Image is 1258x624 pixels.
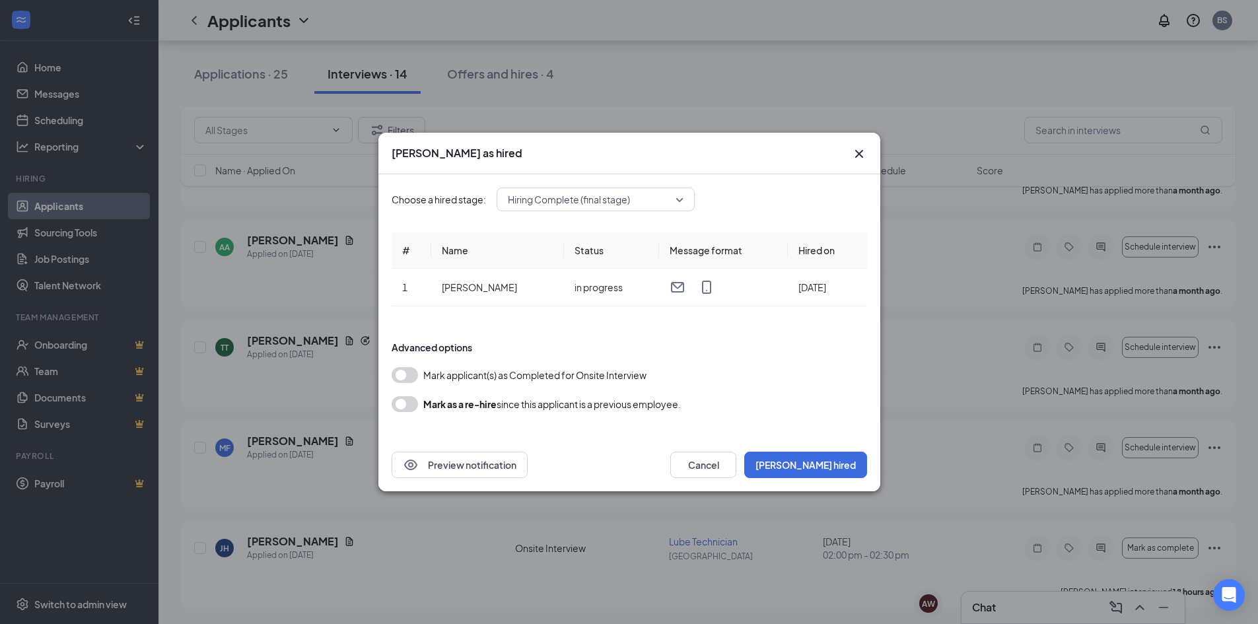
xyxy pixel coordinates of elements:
span: Mark applicant(s) as Completed for Onsite Interview [423,367,646,383]
svg: Email [670,279,685,295]
svg: Eye [403,457,419,473]
td: in progress [564,269,659,306]
button: Cancel [670,452,736,478]
div: Advanced options [392,341,867,354]
th: Hired on [788,232,867,269]
span: Hiring Complete (final stage) [508,190,630,209]
div: since this applicant is a previous employee. [423,396,681,412]
div: Open Intercom Messenger [1213,579,1245,611]
button: EyePreview notification [392,452,528,478]
span: 1 [402,281,407,293]
b: Mark as a re-hire [423,398,497,410]
th: # [392,232,431,269]
th: Message format [659,232,788,269]
th: Status [564,232,659,269]
svg: Cross [851,146,867,162]
h3: [PERSON_NAME] as hired [392,146,522,160]
td: [PERSON_NAME] [431,269,564,306]
span: Choose a hired stage: [392,192,486,207]
button: [PERSON_NAME] hired [744,452,867,478]
svg: MobileSms [699,279,715,295]
td: [DATE] [788,269,867,306]
th: Name [431,232,564,269]
button: Close [851,146,867,162]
